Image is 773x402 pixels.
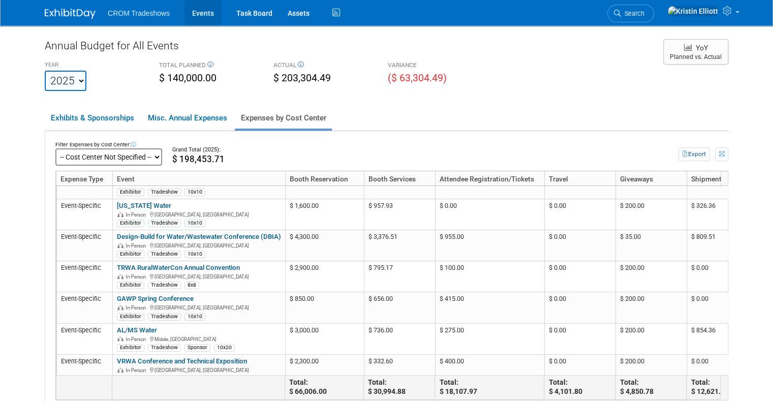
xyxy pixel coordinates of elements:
td: $ 0.00 [687,292,758,323]
span: In-Person [126,181,149,187]
td: $ 400.00 [435,355,544,386]
span: YoY [696,44,708,52]
td: $ 200.00 [615,324,687,355]
td: $ 200.00 [615,355,687,386]
div: 10x10 [184,220,205,227]
div: Exhibitor [117,344,144,352]
td: $ 200.00 [615,292,687,323]
td: Event-Specific [56,199,112,230]
img: In-Person Event [117,212,123,217]
td: $ 35.00 [615,230,687,261]
td: $ 0.00 [544,230,615,261]
td: $ 809.51 [687,230,758,261]
td: $ 795.17 [364,261,435,292]
img: In-Person Event [117,367,123,373]
div: VARIANCE [388,61,487,71]
td: $ 854.36 [687,324,758,355]
div: $ 198,453.71 [172,154,635,165]
td: $ 415.00 [435,292,544,323]
td: Event-Specific [56,292,112,323]
div: Mobile, [GEOGRAPHIC_DATA] [117,335,282,343]
td: Total: $ 12,621.85 [686,376,757,400]
td: $ 100.00 [435,261,544,292]
div: TOTAL PLANNED [159,61,258,71]
span: $ 140,000.00 [159,72,217,84]
div: Tradeshow [148,189,181,196]
img: In-Person Event [117,305,123,310]
div: Exhibitor [117,282,144,289]
th: Attendee Registration/Tickets [435,171,544,186]
a: GAWP Spring Conference [117,295,194,302]
div: ACTUAL [273,61,373,71]
img: In-Person Event [117,274,123,279]
td: $ 332.60 [364,355,435,386]
td: $ 0.00 [687,261,758,292]
span: $ 203,304.49 [273,72,331,84]
span: In-Person [126,305,149,311]
span: In-Person [126,336,149,342]
img: In-Person Event [117,336,123,342]
td: $ 1,600.00 [285,199,364,230]
span: In-Person [126,274,149,280]
div: Tradeshow [148,282,181,289]
span: ($ 63,304.49) [388,72,447,84]
td: $ 3,000.00 [285,324,364,355]
th: Event [112,171,285,186]
button: Export [678,147,710,161]
span: In-Person [126,212,149,218]
td: $ 200.00 [615,261,687,292]
div: 8x8 [184,282,199,289]
th: Shipments [687,171,758,186]
div: Exhibitor [117,189,144,196]
td: Event-Specific [56,261,112,292]
img: In-Person Event [117,243,123,248]
div: Exhibitor [117,220,144,227]
div: 10x10 [184,251,205,258]
td: $ 957.93 [364,199,435,230]
td: $ 275.00 [435,324,544,355]
div: [GEOGRAPHIC_DATA], [GEOGRAPHIC_DATA] [117,366,282,374]
td: $ 0.00 [544,261,615,292]
td: $ 850.00 [285,292,364,323]
td: $ 656.00 [364,292,435,323]
td: Total: $ 4,850.78 [615,376,686,400]
div: 10x10 [184,189,205,196]
a: Exhibits & Sponsorships [45,107,140,129]
a: Misc. Annual Expenses [142,107,233,129]
span: CROM Tradeshows [108,9,170,17]
div: Tradeshow [148,251,181,258]
td: $ 3,376.51 [364,230,435,261]
td: $ 4,300.00 [285,230,364,261]
td: $ 0.00 [435,199,544,230]
div: Filter Expenses by Cost Center: [55,141,162,148]
a: Design-Build for Water/Wastewater Conference (DBIA) [117,233,281,240]
th: Travel [544,171,615,186]
th: Giveaways [615,171,687,186]
div: Tradeshow [148,313,181,321]
td: Event-Specific [56,355,112,386]
div: Exhibitor [117,313,144,321]
div: Grand Total (2025): [172,146,635,154]
td: $ 736.00 [364,324,435,355]
span: In-Person [126,243,149,249]
div: 10x10 [184,313,205,321]
a: VRWA Conference and Technical Exposition [117,357,247,365]
td: $ 0.00 [544,199,615,230]
a: [US_STATE] Water [117,202,171,209]
td: $ 0.00 [544,355,615,386]
div: Tradeshow [148,344,181,352]
img: Kristin Elliott [667,6,719,17]
td: Total: $ 66,006.00 [285,376,363,400]
td: Event-Specific [56,230,112,261]
a: AL/MS Water [117,326,157,334]
td: Total: $ 18,107.97 [435,376,544,400]
td: $ 2,300.00 [285,355,364,386]
div: [GEOGRAPHIC_DATA], [GEOGRAPHIC_DATA] [117,303,282,311]
td: $ 0.00 [544,324,615,355]
td: Total: $ 30,994.88 [363,376,435,400]
a: Search [607,5,654,22]
span: In-Person [126,367,149,373]
a: Expenses by Cost Center [235,107,332,129]
a: TRWA RuralWaterCon Annual Convention [117,264,240,271]
img: ExhibitDay [45,9,96,19]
